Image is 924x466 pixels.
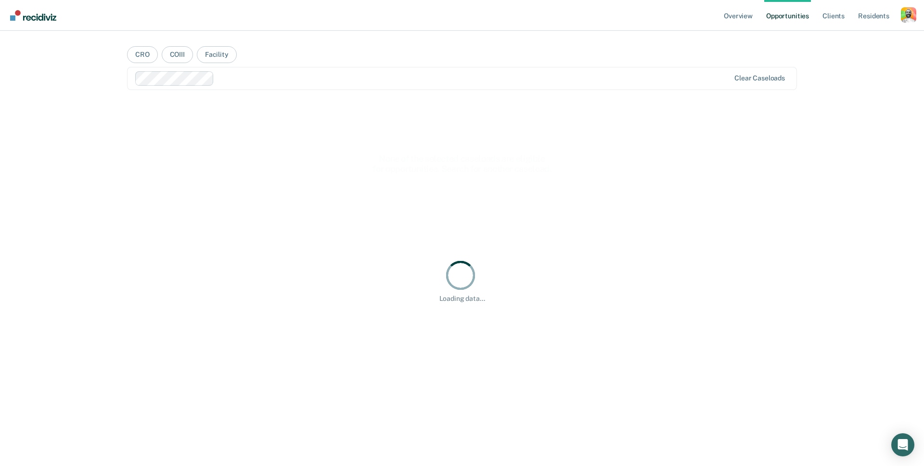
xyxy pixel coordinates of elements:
[734,74,785,82] div: Clear caseloads
[439,295,485,303] div: Loading data...
[162,46,193,63] button: COIII
[901,7,916,23] button: Profile dropdown button
[127,46,158,63] button: CRO
[197,46,237,63] button: Facility
[891,433,914,456] div: Open Intercom Messenger
[10,10,56,21] img: Recidiviz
